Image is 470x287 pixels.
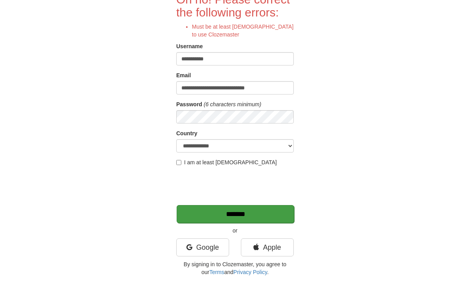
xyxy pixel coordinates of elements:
a: Apple [241,238,294,256]
a: Google [176,238,229,256]
p: or [176,227,294,234]
a: Terms [209,269,224,275]
li: Must be at least [DEMOGRAPHIC_DATA] to use Clozemaster [192,23,294,38]
label: Password [176,100,202,108]
em: (6 characters minimum) [204,101,261,107]
iframe: reCAPTCHA [176,170,295,201]
a: Privacy Policy [233,269,267,275]
input: I am at least [DEMOGRAPHIC_DATA] [176,160,181,165]
label: I am at least [DEMOGRAPHIC_DATA] [176,158,277,166]
label: Email [176,71,191,79]
label: Username [176,42,203,50]
p: By signing in to Clozemaster, you agree to our and . [176,260,294,276]
label: Country [176,129,197,137]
